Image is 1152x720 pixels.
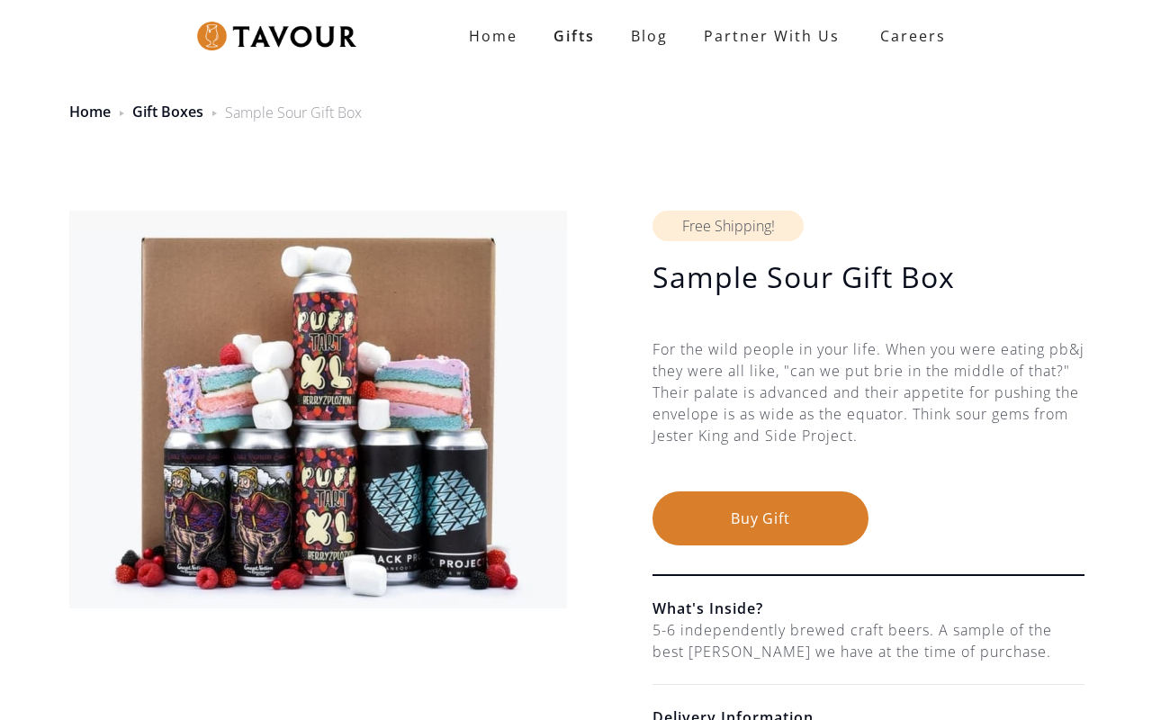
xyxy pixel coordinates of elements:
div: Free Shipping! [652,211,804,241]
a: Blog [613,18,686,54]
strong: Careers [880,18,946,54]
a: partner with us [686,18,858,54]
h6: What's Inside? [652,598,1084,619]
a: Gifts [535,18,613,54]
div: 5-6 independently brewed craft beers. A sample of the best [PERSON_NAME] we have at the time of p... [652,619,1084,662]
a: Careers [858,11,959,61]
div: Sample Sour Gift Box [225,102,362,123]
a: Home [69,102,111,121]
a: Gift Boxes [132,102,203,121]
strong: Home [469,26,517,46]
a: Home [451,18,535,54]
h1: Sample Sour Gift Box [652,259,1084,295]
div: For the wild people in your life. When you were eating pb&j they were all like, "can we put brie ... [652,338,1084,491]
button: Buy Gift [652,491,868,545]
